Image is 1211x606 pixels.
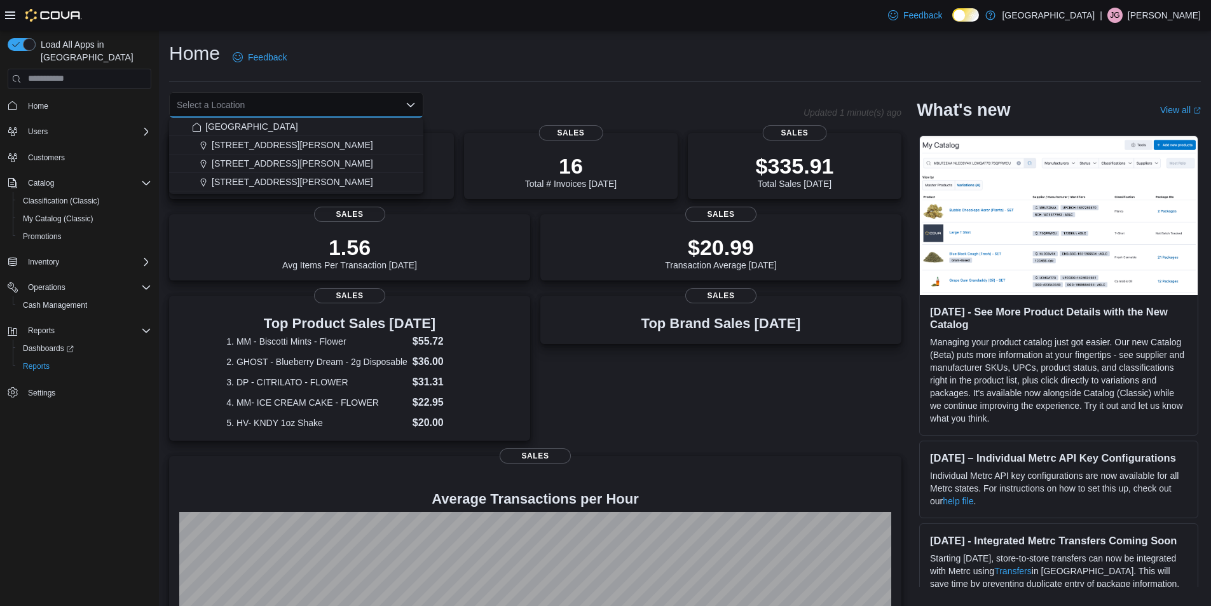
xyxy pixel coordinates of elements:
[500,448,571,464] span: Sales
[3,279,156,296] button: Operations
[28,178,54,188] span: Catalog
[3,253,156,271] button: Inventory
[169,155,423,173] button: [STREET_ADDRESS][PERSON_NAME]
[406,100,416,110] button: Close list of options
[23,280,151,295] span: Operations
[930,451,1187,464] h3: [DATE] – Individual Metrc API Key Configurations
[539,125,603,141] span: Sales
[665,235,777,260] p: $20.99
[18,298,151,313] span: Cash Management
[23,196,100,206] span: Classification (Classic)
[930,534,1187,547] h3: [DATE] - Integrated Metrc Transfers Coming Soon
[282,235,417,270] div: Avg Items Per Transaction [DATE]
[18,211,99,226] a: My Catalog (Classic)
[1002,8,1095,23] p: [GEOGRAPHIC_DATA]
[23,323,60,338] button: Reports
[3,322,156,340] button: Reports
[212,157,373,170] span: [STREET_ADDRESS][PERSON_NAME]
[930,336,1187,425] p: Managing your product catalog just got easier. Our new Catalog (Beta) puts more information at yo...
[943,496,973,506] a: help file
[685,207,756,222] span: Sales
[3,148,156,167] button: Customers
[804,107,901,118] p: Updated 1 minute(s) ago
[169,41,220,66] h1: Home
[28,326,55,336] span: Reports
[23,280,71,295] button: Operations
[23,150,70,165] a: Customers
[23,176,151,191] span: Catalog
[756,153,834,179] p: $335.91
[3,97,156,115] button: Home
[314,207,385,222] span: Sales
[3,174,156,192] button: Catalog
[314,288,385,303] span: Sales
[413,334,473,349] dd: $55.72
[23,176,59,191] button: Catalog
[18,341,79,356] a: Dashboards
[212,176,373,188] span: [STREET_ADDRESS][PERSON_NAME]
[28,153,65,163] span: Customers
[169,173,423,191] button: [STREET_ADDRESS][PERSON_NAME]
[23,124,151,139] span: Users
[13,210,156,228] button: My Catalog (Classic)
[1107,8,1123,23] div: Jesus Gonzalez
[23,384,151,400] span: Settings
[23,98,151,114] span: Home
[413,415,473,430] dd: $20.00
[18,298,92,313] a: Cash Management
[3,123,156,141] button: Users
[226,316,472,331] h3: Top Product Sales [DATE]
[18,229,67,244] a: Promotions
[23,254,151,270] span: Inventory
[23,385,60,401] a: Settings
[763,125,827,141] span: Sales
[525,153,617,189] div: Total # Invoices [DATE]
[1160,105,1201,115] a: View allExternal link
[18,229,151,244] span: Promotions
[205,120,298,133] span: [GEOGRAPHIC_DATA]
[18,193,105,209] a: Classification (Classic)
[8,92,151,435] nav: Complex example
[18,359,151,374] span: Reports
[1193,107,1201,114] svg: External link
[23,254,64,270] button: Inventory
[23,323,151,338] span: Reports
[226,355,407,368] dt: 2. GHOST - Blueberry Dream - 2g Disposable
[18,359,55,374] a: Reports
[3,383,156,401] button: Settings
[282,235,417,260] p: 1.56
[23,361,50,371] span: Reports
[13,340,156,357] a: Dashboards
[212,139,373,151] span: [STREET_ADDRESS][PERSON_NAME]
[952,8,979,22] input: Dark Mode
[756,153,834,189] div: Total Sales [DATE]
[930,469,1187,507] p: Individual Metrc API key configurations are now available for all Metrc states. For instructions ...
[413,354,473,369] dd: $36.00
[903,9,942,22] span: Feedback
[248,51,287,64] span: Feedback
[25,9,82,22] img: Cova
[169,136,423,155] button: [STREET_ADDRESS][PERSON_NAME]
[23,300,87,310] span: Cash Management
[413,375,473,390] dd: $31.31
[1128,8,1201,23] p: [PERSON_NAME]
[685,288,756,303] span: Sales
[665,235,777,270] div: Transaction Average [DATE]
[226,335,407,348] dt: 1. MM - Biscotti Mints - Flower
[13,192,156,210] button: Classification (Classic)
[23,99,53,114] a: Home
[28,101,48,111] span: Home
[23,231,62,242] span: Promotions
[641,316,801,331] h3: Top Brand Sales [DATE]
[13,296,156,314] button: Cash Management
[917,100,1010,120] h2: What's new
[1100,8,1102,23] p: |
[1110,8,1119,23] span: JG
[994,566,1032,576] a: Transfers
[23,214,93,224] span: My Catalog (Classic)
[18,211,151,226] span: My Catalog (Classic)
[13,228,156,245] button: Promotions
[28,127,48,137] span: Users
[228,45,292,70] a: Feedback
[883,3,947,28] a: Feedback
